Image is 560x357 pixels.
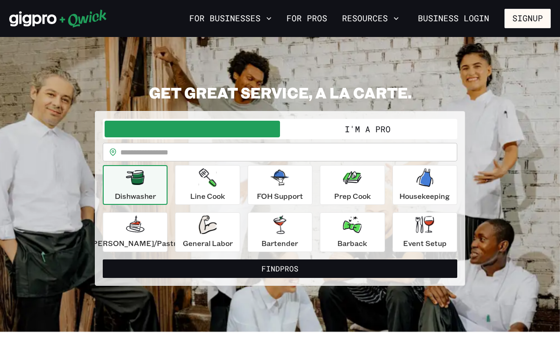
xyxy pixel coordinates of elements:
a: Business Login [410,9,497,28]
button: Dishwasher [103,165,168,205]
button: Signup [504,9,551,28]
button: Line Cook [175,165,240,205]
a: For Pros [283,11,331,26]
button: I'm a Pro [280,121,455,137]
button: Housekeeping [392,165,457,205]
button: Barback [320,212,385,252]
p: Housekeeping [399,191,450,202]
button: [PERSON_NAME]/Pastry [103,212,168,252]
button: FOH Support [248,165,312,205]
button: General Labor [175,212,240,252]
button: I'm a Business [105,121,280,137]
h2: GET GREAT SERVICE, A LA CARTE. [95,83,465,102]
p: Line Cook [190,191,225,202]
p: Event Setup [403,238,447,249]
button: Event Setup [392,212,457,252]
button: Prep Cook [320,165,385,205]
button: Resources [338,11,403,26]
p: [PERSON_NAME]/Pastry [90,238,180,249]
p: Prep Cook [334,191,371,202]
p: Barback [337,238,367,249]
p: Dishwasher [115,191,156,202]
button: Bartender [248,212,312,252]
button: For Businesses [186,11,275,26]
p: Bartender [261,238,298,249]
p: FOH Support [257,191,303,202]
button: FindPros [103,259,457,278]
p: General Labor [183,238,233,249]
